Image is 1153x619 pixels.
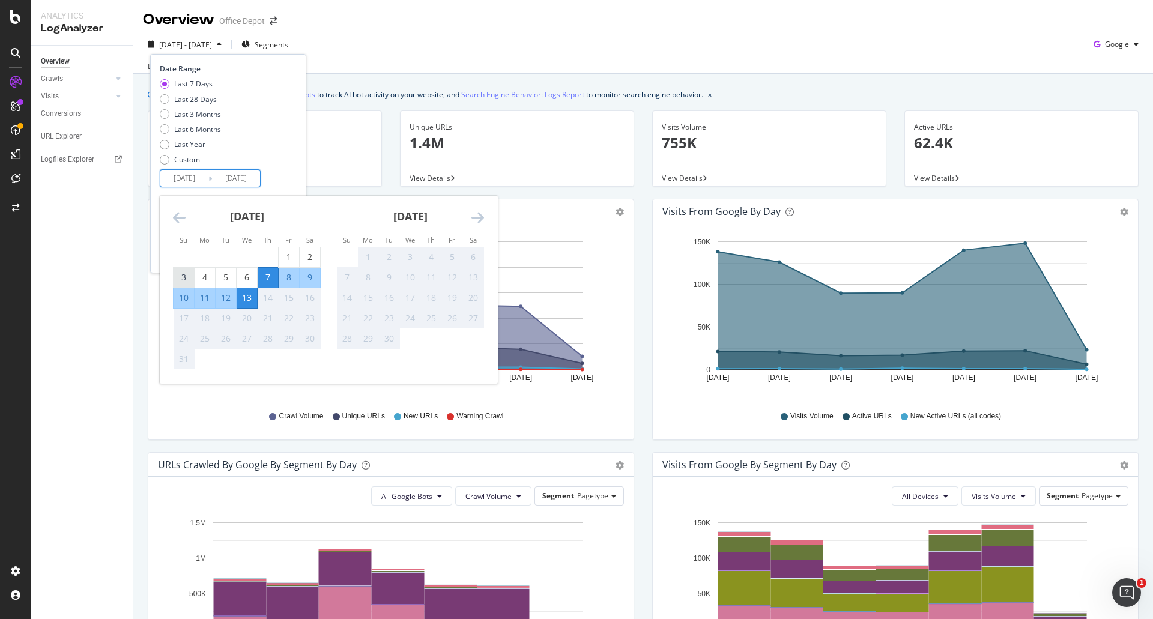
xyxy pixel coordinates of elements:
[463,251,483,263] div: 6
[216,308,237,328] td: Not available. Tuesday, August 19, 2025
[41,107,81,120] div: Conversions
[199,235,210,244] small: Mo
[300,312,320,324] div: 23
[400,247,421,267] td: Not available. Wednesday, September 3, 2025
[195,308,216,328] td: Not available. Monday, August 18, 2025
[300,271,320,283] div: 9
[902,491,939,501] span: All Devices
[174,267,195,288] td: Choose Sunday, August 3, 2025 as your check-in date. It’s available.
[442,308,463,328] td: Not available. Friday, September 26, 2025
[465,491,512,501] span: Crawl Volume
[463,267,484,288] td: Not available. Saturday, September 13, 2025
[148,88,1139,101] div: info banner
[442,271,462,283] div: 12
[662,205,781,217] div: Visits from Google by day
[705,86,715,103] button: close banner
[379,308,400,328] td: Not available. Tuesday, September 23, 2025
[542,491,574,501] span: Segment
[160,94,221,104] div: Last 28 Days
[449,235,455,244] small: Fr
[41,90,59,103] div: Visits
[174,308,195,328] td: Not available. Sunday, August 17, 2025
[410,122,625,133] div: Unique URLs
[160,64,294,74] div: Date Range
[363,235,373,244] small: Mo
[174,139,205,149] div: Last Year
[768,373,791,382] text: [DATE]
[216,292,236,304] div: 12
[463,308,484,328] td: Not available. Saturday, September 27, 2025
[421,271,441,283] div: 11
[400,271,420,283] div: 10
[342,411,385,421] span: Unique URLs
[174,333,194,345] div: 24
[463,292,483,304] div: 20
[41,73,112,85] a: Crawls
[706,366,710,374] text: 0
[463,312,483,324] div: 27
[160,124,221,134] div: Last 6 Months
[237,35,293,54] button: Segments
[279,267,300,288] td: Selected. Friday, August 8, 2025
[216,267,237,288] td: Choose Tuesday, August 5, 2025 as your check-in date. It’s available.
[148,61,213,72] div: Last update
[143,35,226,54] button: [DATE] - [DATE]
[381,491,432,501] span: All Google Bots
[189,590,206,599] text: 500K
[707,373,730,382] text: [DATE]
[195,271,215,283] div: 4
[571,373,594,382] text: [DATE]
[442,288,463,308] td: Not available. Friday, September 19, 2025
[160,79,221,89] div: Last 7 Days
[285,235,292,244] small: Fr
[279,328,300,349] td: Not available. Friday, August 29, 2025
[180,235,187,244] small: Su
[400,308,421,328] td: Not available. Wednesday, September 24, 2025
[421,312,441,324] div: 25
[216,271,236,283] div: 5
[421,267,442,288] td: Not available. Thursday, September 11, 2025
[1014,373,1036,382] text: [DATE]
[442,251,462,263] div: 5
[279,411,323,421] span: Crawl Volume
[41,130,82,143] div: URL Explorer
[1082,491,1113,501] span: Pagetype
[41,107,124,120] a: Conversions
[379,292,399,304] div: 16
[195,292,215,304] div: 11
[442,292,462,304] div: 19
[410,133,625,153] p: 1.4M
[300,292,320,304] div: 16
[174,292,194,304] div: 10
[400,267,421,288] td: Not available. Wednesday, September 10, 2025
[237,328,258,349] td: Not available. Wednesday, August 27, 2025
[195,267,216,288] td: Choose Monday, August 4, 2025 as your check-in date. It’s available.
[358,333,378,345] div: 29
[662,173,703,183] span: View Details
[258,328,279,349] td: Not available. Thursday, August 28, 2025
[306,235,313,244] small: Sa
[195,328,216,349] td: Not available. Monday, August 25, 2025
[237,271,257,283] div: 6
[174,349,195,369] td: Not available. Sunday, August 31, 2025
[577,491,608,501] span: Pagetype
[195,288,216,308] td: Selected. Monday, August 11, 2025
[337,271,357,283] div: 7
[393,209,428,223] strong: [DATE]
[279,312,299,324] div: 22
[1120,208,1128,216] div: gear
[829,373,852,382] text: [DATE]
[160,88,703,101] div: We introduced 2 new report templates: to track AI bot activity on your website, and to monitor se...
[961,486,1036,506] button: Visits Volume
[258,288,279,308] td: Not available. Thursday, August 14, 2025
[258,333,278,345] div: 28
[216,333,236,345] div: 26
[972,491,1016,501] span: Visits Volume
[790,411,834,421] span: Visits Volume
[174,312,194,324] div: 17
[279,271,299,283] div: 8
[143,10,214,30] div: Overview
[270,17,277,25] div: arrow-right-arrow-left
[698,323,710,331] text: 50K
[698,590,710,599] text: 50K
